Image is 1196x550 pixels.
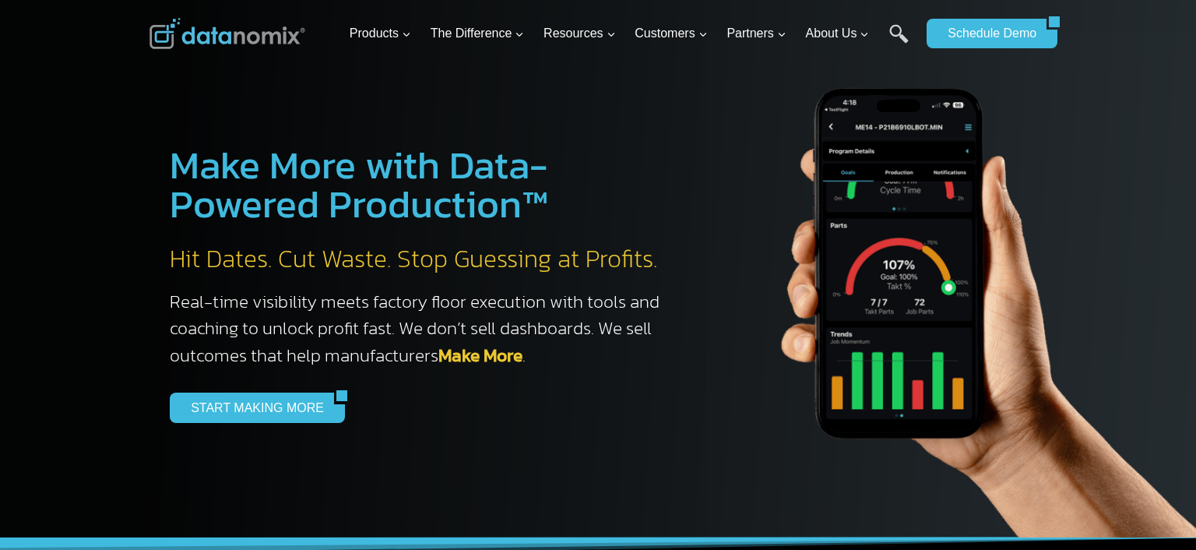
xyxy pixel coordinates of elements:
span: About Us [806,23,870,44]
span: Customers [635,23,707,44]
nav: Primary Navigation [343,9,920,59]
a: Schedule Demo [927,19,1046,48]
span: Partners [726,23,786,44]
span: Resources [543,23,615,44]
a: Search [889,24,909,59]
span: Products [350,23,411,44]
h1: Make More with Data-Powered Production™ [170,146,676,224]
span: The Difference [431,23,525,44]
h2: Hit Dates. Cut Waste. Stop Guessing at Profits. [170,243,676,276]
img: Datanomix [149,18,305,49]
h3: Real-time visibility meets factory floor execution with tools and coaching to unlock profit fast.... [170,288,676,369]
a: START MAKING MORE [170,393,334,422]
a: Make More [438,342,522,368]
